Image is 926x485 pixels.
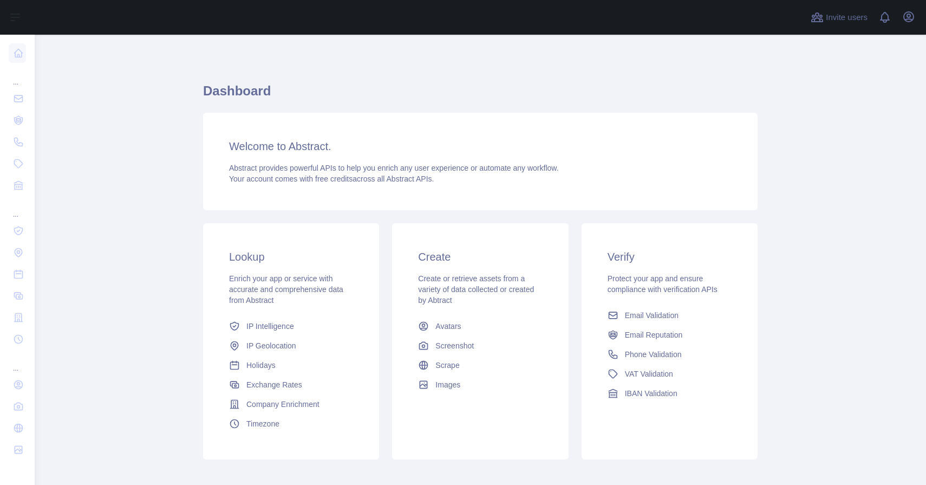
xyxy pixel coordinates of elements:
[435,321,461,332] span: Avatars
[9,197,26,219] div: ...
[9,351,26,373] div: ...
[414,375,546,395] a: Images
[246,399,319,410] span: Company Enrichment
[435,340,474,351] span: Screenshot
[225,414,357,434] a: Timezone
[229,174,434,183] span: Your account comes with across all Abstract APIs.
[603,364,736,384] a: VAT Validation
[9,65,26,87] div: ...
[435,379,460,390] span: Images
[229,139,732,154] h3: Welcome to Abstract.
[625,368,673,379] span: VAT Validation
[225,355,357,375] a: Holidays
[603,345,736,364] a: Phone Validation
[246,418,279,429] span: Timezone
[418,249,542,264] h3: Create
[603,325,736,345] a: Email Reputation
[625,310,679,321] span: Email Validation
[246,379,302,390] span: Exchange Rates
[229,274,343,305] span: Enrich your app or service with accurate and comprehensive data from Abstract
[414,355,546,375] a: Scrape
[225,375,357,395] a: Exchange Rates
[625,349,682,360] span: Phone Validation
[418,274,534,305] span: Create or retrieve assets from a variety of data collected or created by Abtract
[246,360,276,371] span: Holidays
[225,395,357,414] a: Company Enrichment
[414,336,546,355] a: Screenshot
[608,274,718,294] span: Protect your app and ensure compliance with verification APIs
[246,321,294,332] span: IP Intelligence
[315,174,353,183] span: free credits
[229,249,353,264] h3: Lookup
[435,360,459,371] span: Scrape
[203,82,758,108] h1: Dashboard
[246,340,296,351] span: IP Geolocation
[808,9,870,26] button: Invite users
[608,249,732,264] h3: Verify
[625,329,683,340] span: Email Reputation
[826,11,868,24] span: Invite users
[603,306,736,325] a: Email Validation
[625,388,677,399] span: IBAN Validation
[225,336,357,355] a: IP Geolocation
[229,164,559,172] span: Abstract provides powerful APIs to help you enrich any user experience or automate any workflow.
[414,316,546,336] a: Avatars
[225,316,357,336] a: IP Intelligence
[603,384,736,403] a: IBAN Validation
